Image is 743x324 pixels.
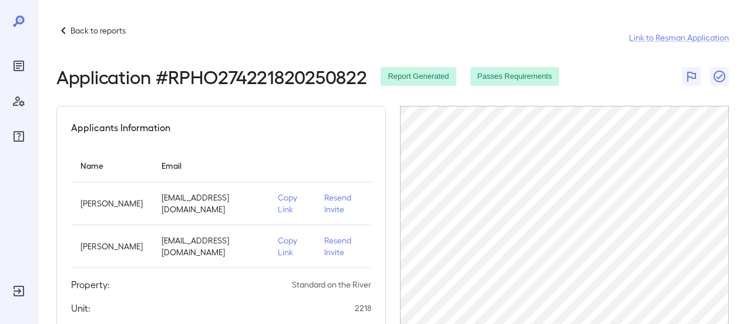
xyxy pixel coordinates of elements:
div: Reports [9,56,28,75]
button: Close Report [710,67,729,86]
h2: Application # RPHO274221820250822 [56,66,367,87]
p: Copy Link [278,192,305,215]
p: [EMAIL_ADDRESS][DOMAIN_NAME] [162,235,259,258]
h5: Property: [71,278,110,292]
div: Manage Users [9,92,28,111]
div: Log Out [9,282,28,300]
p: [PERSON_NAME] [80,241,143,252]
p: Back to reports [70,25,126,36]
span: Report Generated [381,71,456,82]
p: [PERSON_NAME] [80,198,143,209]
p: 2218 [355,302,371,314]
p: Copy Link [278,235,305,258]
th: Email [152,149,268,182]
p: Resend Invite [324,192,362,215]
a: Link to Resman Application [629,32,729,44]
button: Flag Report [682,67,701,86]
p: Resend Invite [324,235,362,258]
div: FAQ [9,127,28,146]
table: simple table [71,149,371,268]
span: Passes Requirements [470,71,559,82]
th: Name [71,149,152,182]
p: Standard on the River [292,279,371,290]
h5: Applicants Information [71,121,170,135]
p: [EMAIL_ADDRESS][DOMAIN_NAME] [162,192,259,215]
h5: Unit: [71,301,90,315]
